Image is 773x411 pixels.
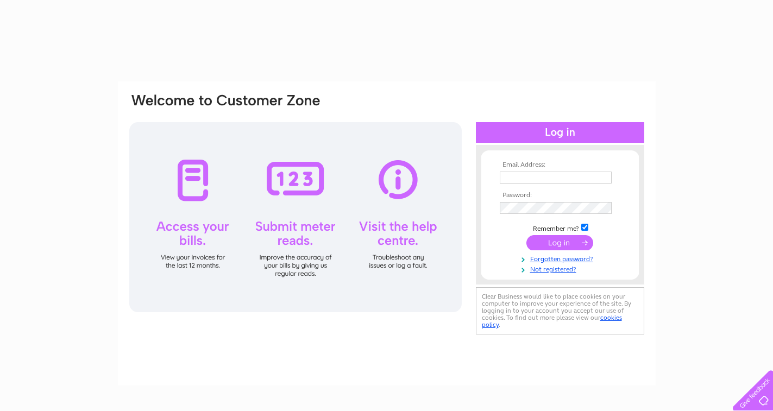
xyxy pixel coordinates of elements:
[482,314,622,328] a: cookies policy
[497,161,623,169] th: Email Address:
[476,287,644,334] div: Clear Business would like to place cookies on your computer to improve your experience of the sit...
[500,263,623,274] a: Not registered?
[497,192,623,199] th: Password:
[526,235,593,250] input: Submit
[500,253,623,263] a: Forgotten password?
[497,222,623,233] td: Remember me?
